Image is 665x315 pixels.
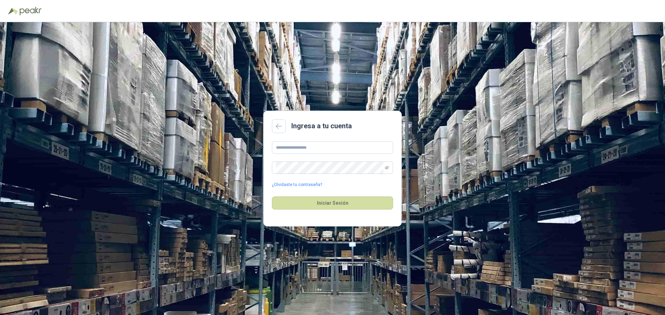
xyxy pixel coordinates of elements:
a: ¿Olvidaste tu contraseña? [272,182,322,188]
img: Peakr [19,7,42,15]
span: eye-invisible [385,166,389,170]
button: Iniciar Sesión [272,196,393,210]
h2: Ingresa a tu cuenta [291,121,352,131]
img: Logo [8,8,18,15]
